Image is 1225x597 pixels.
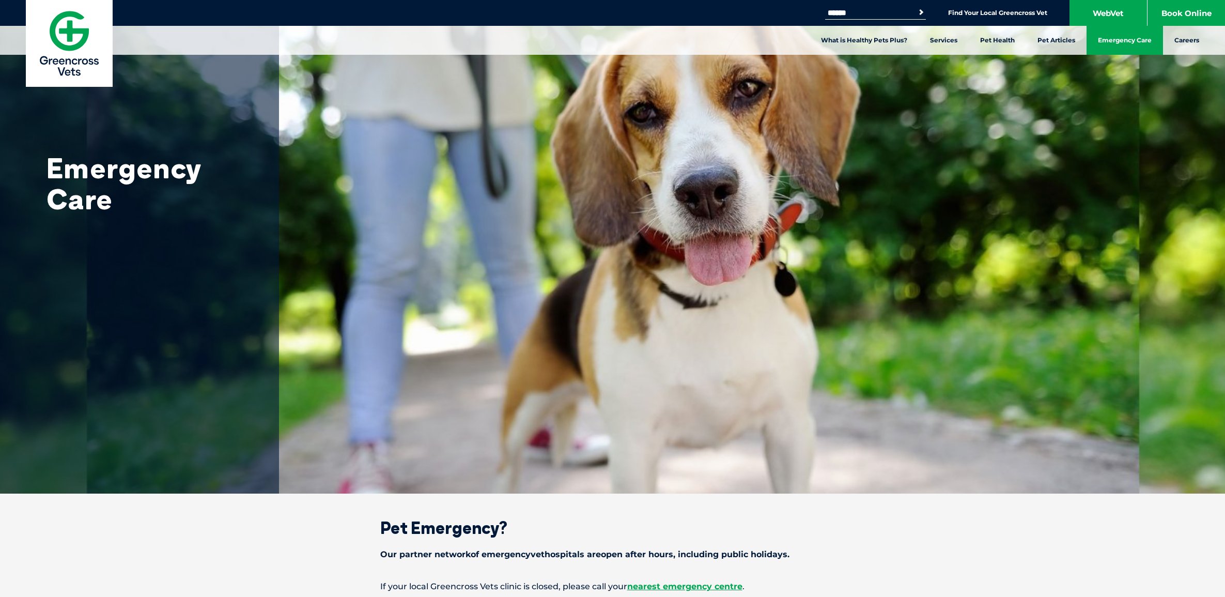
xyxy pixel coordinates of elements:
a: nearest emergency centre [627,581,742,591]
span: open after hours, including public holidays. [601,549,789,559]
span: hospitals [545,549,584,559]
h2: Pet Emergency? [344,519,881,536]
span: vet [531,549,545,559]
span: are [587,549,601,559]
a: Services [919,26,969,55]
a: Pet Health [969,26,1026,55]
span: If your local Greencross Vets clinic is closed, please call your [380,581,627,591]
button: Search [916,7,926,18]
span: . [742,581,745,591]
h1: Emergency Care [46,152,253,215]
a: Emergency Care [1087,26,1163,55]
a: What is Healthy Pets Plus? [810,26,919,55]
span: of emergency [471,549,531,559]
a: Find Your Local Greencross Vet [948,9,1047,17]
a: Careers [1163,26,1211,55]
a: Pet Articles [1026,26,1087,55]
span: Our partner network [380,549,471,559]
